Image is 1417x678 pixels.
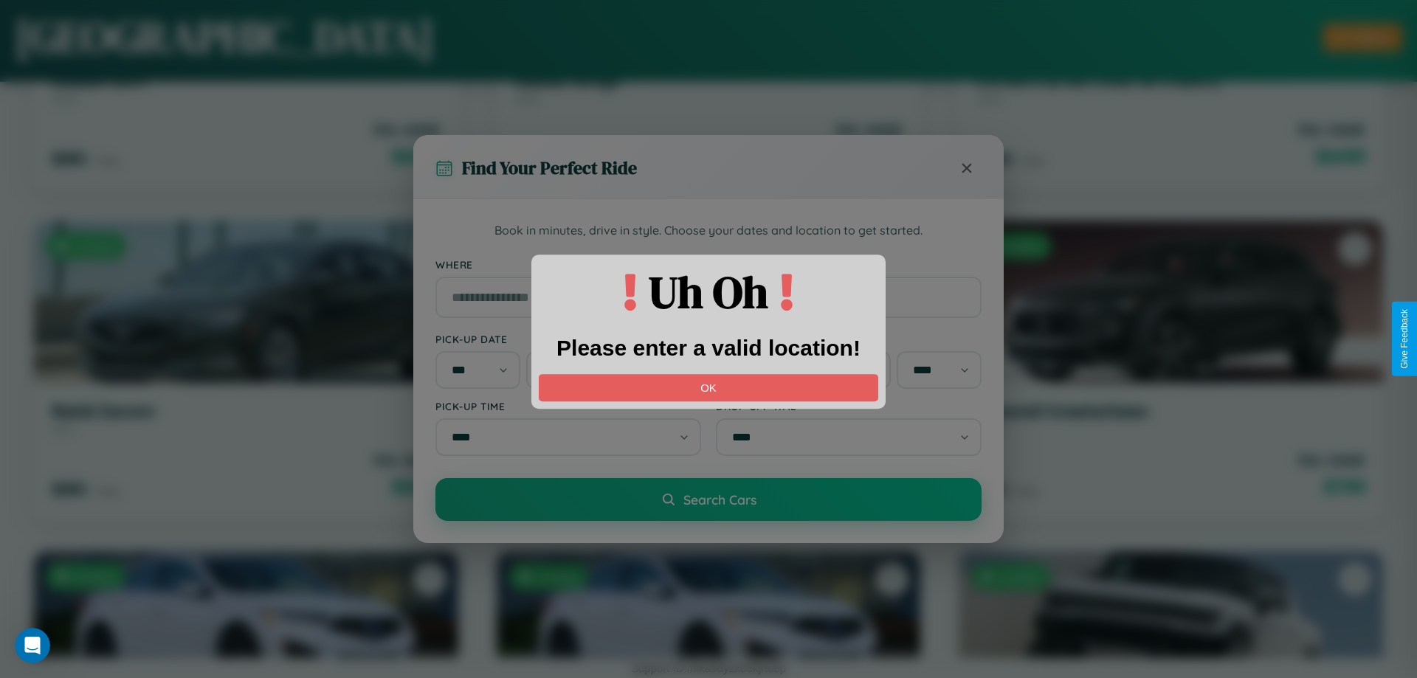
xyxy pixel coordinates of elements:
[462,156,637,180] h3: Find Your Perfect Ride
[683,491,756,508] span: Search Cars
[435,333,701,345] label: Pick-up Date
[435,221,982,241] p: Book in minutes, drive in style. Choose your dates and location to get started.
[435,258,982,271] label: Where
[716,333,982,345] label: Drop-off Date
[435,400,701,412] label: Pick-up Time
[716,400,982,412] label: Drop-off Time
